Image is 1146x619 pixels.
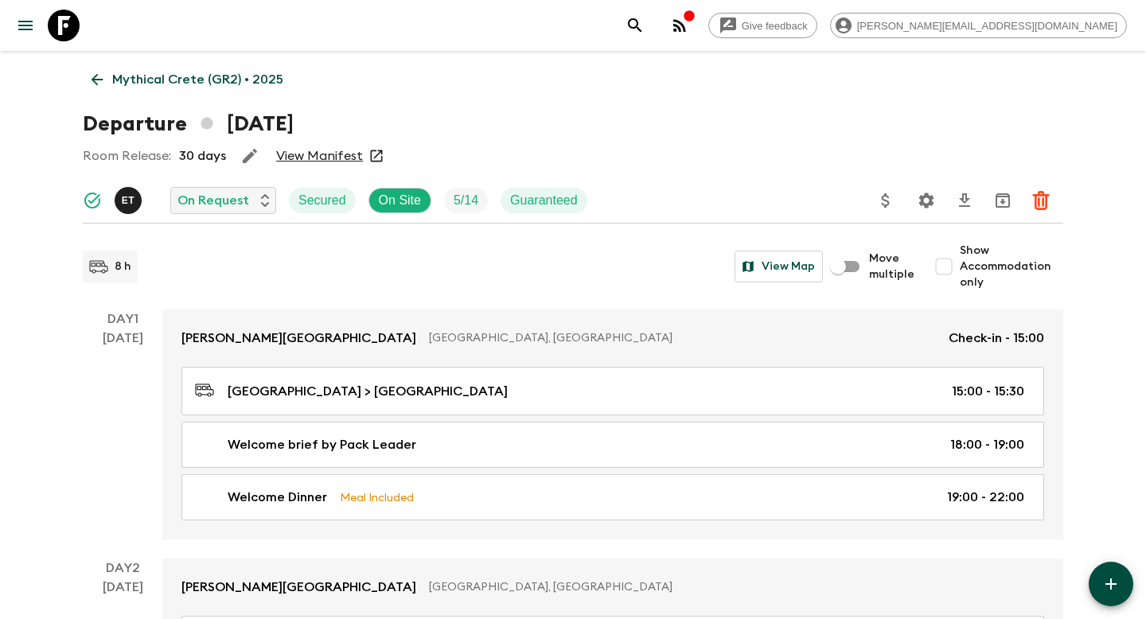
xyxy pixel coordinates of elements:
[83,309,162,329] p: Day 1
[733,20,817,32] span: Give feedback
[179,146,226,165] p: 30 days
[298,191,346,210] p: Secured
[112,70,283,89] p: Mythical Crete (GR2) • 2025
[115,192,145,204] span: Elisavet Titanos
[122,194,135,207] p: E T
[429,330,936,346] p: [GEOGRAPHIC_DATA], [GEOGRAPHIC_DATA]
[1025,185,1057,216] button: Delete
[181,422,1044,468] a: Welcome brief by Pack Leader18:00 - 19:00
[289,188,356,213] div: Secured
[228,488,327,507] p: Welcome Dinner
[228,382,508,401] p: [GEOGRAPHIC_DATA] > [GEOGRAPHIC_DATA]
[115,259,131,274] p: 8 h
[276,148,363,164] a: View Manifest
[987,185,1019,216] button: Archive (Completed, Cancelled or Unsynced Departures only)
[950,435,1024,454] p: 18:00 - 19:00
[949,185,980,216] button: Download CSV
[429,579,1031,595] p: [GEOGRAPHIC_DATA], [GEOGRAPHIC_DATA]
[83,559,162,578] p: Day 2
[848,20,1126,32] span: [PERSON_NAME][EMAIL_ADDRESS][DOMAIN_NAME]
[83,146,171,165] p: Room Release:
[181,474,1044,520] a: Welcome DinnerMeal Included19:00 - 22:00
[510,191,578,210] p: Guaranteed
[181,578,416,597] p: [PERSON_NAME][GEOGRAPHIC_DATA]
[444,188,488,213] div: Trip Fill
[619,10,651,41] button: search adventures
[368,188,431,213] div: On Site
[735,251,823,282] button: View Map
[949,329,1044,348] p: Check-in - 15:00
[83,191,102,210] svg: Synced Successfully
[103,329,143,539] div: [DATE]
[379,191,421,210] p: On Site
[115,187,145,214] button: ET
[910,185,942,216] button: Settings
[947,488,1024,507] p: 19:00 - 22:00
[10,10,41,41] button: menu
[952,382,1024,401] p: 15:00 - 15:30
[870,185,902,216] button: Update Price, Early Bird Discount and Costs
[228,435,416,454] p: Welcome brief by Pack Leader
[162,559,1063,616] a: [PERSON_NAME][GEOGRAPHIC_DATA][GEOGRAPHIC_DATA], [GEOGRAPHIC_DATA]
[869,251,915,282] span: Move multiple
[181,329,416,348] p: [PERSON_NAME][GEOGRAPHIC_DATA]
[708,13,817,38] a: Give feedback
[177,191,249,210] p: On Request
[340,489,414,506] p: Meal Included
[83,108,294,140] h1: Departure [DATE]
[162,309,1063,367] a: [PERSON_NAME][GEOGRAPHIC_DATA][GEOGRAPHIC_DATA], [GEOGRAPHIC_DATA]Check-in - 15:00
[454,191,478,210] p: 5 / 14
[960,243,1063,290] span: Show Accommodation only
[830,13,1127,38] div: [PERSON_NAME][EMAIL_ADDRESS][DOMAIN_NAME]
[181,367,1044,415] a: [GEOGRAPHIC_DATA] > [GEOGRAPHIC_DATA]15:00 - 15:30
[83,64,292,95] a: Mythical Crete (GR2) • 2025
